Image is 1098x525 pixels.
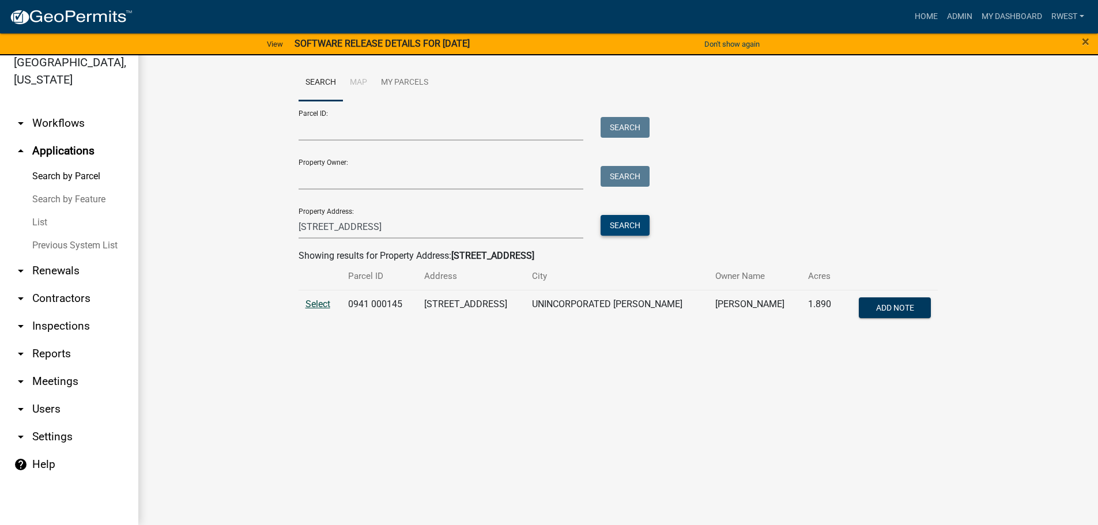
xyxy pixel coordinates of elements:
[1082,33,1089,50] span: ×
[859,297,931,318] button: Add Note
[14,458,28,471] i: help
[299,65,343,101] a: Search
[341,263,417,290] th: Parcel ID
[295,38,470,49] strong: SOFTWARE RELEASE DETAILS FOR [DATE]
[801,290,842,328] td: 1.890
[1082,35,1089,48] button: Close
[417,290,525,328] td: [STREET_ADDRESS]
[14,430,28,444] i: arrow_drop_down
[299,249,938,263] div: Showing results for Property Address:
[601,166,650,187] button: Search
[525,290,708,328] td: UNINCORPORATED [PERSON_NAME]
[801,263,842,290] th: Acres
[14,402,28,416] i: arrow_drop_down
[708,290,801,328] td: [PERSON_NAME]
[341,290,417,328] td: 0941 000145
[910,6,942,28] a: Home
[601,215,650,236] button: Search
[1047,6,1089,28] a: rwest
[601,117,650,138] button: Search
[262,35,288,54] a: View
[876,303,914,312] span: Add Note
[14,375,28,388] i: arrow_drop_down
[417,263,525,290] th: Address
[374,65,435,101] a: My Parcels
[14,144,28,158] i: arrow_drop_up
[700,35,764,54] button: Don't show again
[305,299,330,309] a: Select
[942,6,977,28] a: Admin
[14,292,28,305] i: arrow_drop_down
[14,319,28,333] i: arrow_drop_down
[451,250,534,261] strong: [STREET_ADDRESS]
[14,264,28,278] i: arrow_drop_down
[14,116,28,130] i: arrow_drop_down
[14,347,28,361] i: arrow_drop_down
[525,263,708,290] th: City
[977,6,1047,28] a: My Dashboard
[708,263,801,290] th: Owner Name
